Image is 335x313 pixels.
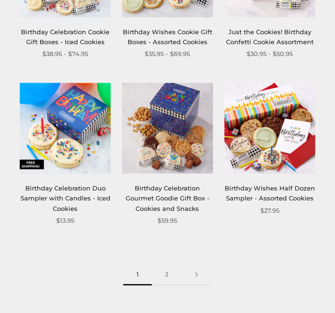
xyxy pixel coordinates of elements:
a: Next page [182,265,211,286]
a: Birthday Celebration Cookie Gift Boxes - Iced Cookies [21,28,109,46]
a: Just the Cookies! Birthday Confetti Cookie Assortment [226,28,314,46]
a: Birthday Celebration Duo Sampler with Candles - Iced Cookies [20,185,110,213]
a: Birthday Wishes Half Dozen Sampler - Assorted Cookies [225,185,315,202]
span: $27.95 [260,206,279,216]
img: Birthday Wishes Half Dozen Sampler - Assorted Cookies [224,84,315,174]
span: $35.95 - $69.95 [145,49,190,59]
a: 2 [152,265,182,286]
a: Birthday Celebration Gourmet Goodie Gift Box - Cookies and Snacks [126,185,209,213]
span: $38.95 - $74.95 [42,49,88,59]
img: Birthday Celebration Gourmet Goodie Gift Box - Cookies and Snacks [122,84,213,174]
a: Birthday Wishes Cookie Gift Boxes - Assorted Cookies [123,28,212,46]
span: $59.95 [158,216,177,226]
span: $13.95 [56,216,74,226]
span: 1 [123,265,152,286]
span: $30.95 - $50.95 [246,49,293,59]
img: Birthday Celebration Duo Sampler with Candles - Iced Cookies [20,84,111,174]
